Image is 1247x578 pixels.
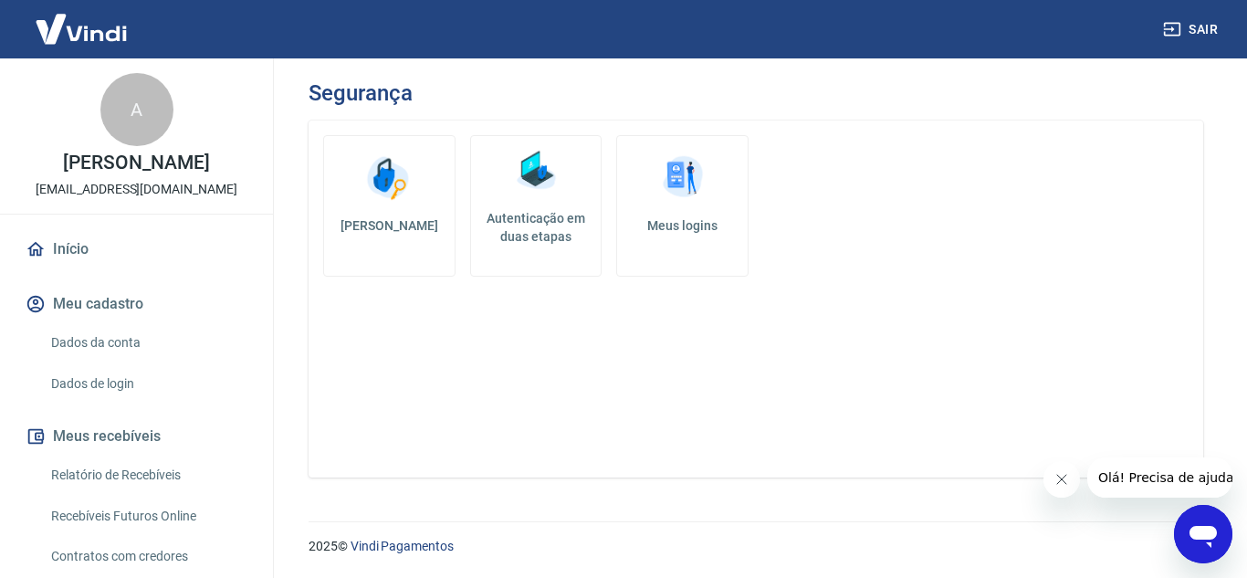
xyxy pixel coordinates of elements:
span: Olá! Precisa de ajuda? [11,13,153,27]
iframe: Mensagem da empresa [1087,457,1232,498]
img: Vindi [22,1,141,57]
a: Recebíveis Futuros Online [44,498,251,535]
a: Relatório de Recebíveis [44,457,251,494]
h5: Meus logins [632,216,733,235]
a: Vindi Pagamentos [351,539,454,553]
p: [PERSON_NAME] [63,153,209,173]
a: Dados de login [44,365,251,403]
h3: Segurança [309,80,412,106]
div: A [100,73,173,146]
button: Meu cadastro [22,284,251,324]
a: [PERSON_NAME] [323,135,456,277]
img: Autenticação em duas etapas [508,143,563,198]
a: Autenticação em duas etapas [470,135,603,277]
iframe: Botão para abrir a janela de mensagens [1174,505,1232,563]
iframe: Fechar mensagem [1043,461,1080,498]
img: Meus logins [655,151,710,205]
a: Contratos com credores [44,538,251,575]
img: Alterar senha [362,151,416,205]
button: Meus recebíveis [22,416,251,457]
a: Meus logins [616,135,749,277]
button: Sair [1159,13,1225,47]
a: Dados da conta [44,324,251,362]
a: Início [22,229,251,269]
p: [EMAIL_ADDRESS][DOMAIN_NAME] [36,180,237,199]
h5: [PERSON_NAME] [339,216,440,235]
p: 2025 © [309,537,1203,556]
h5: Autenticação em duas etapas [478,209,594,246]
